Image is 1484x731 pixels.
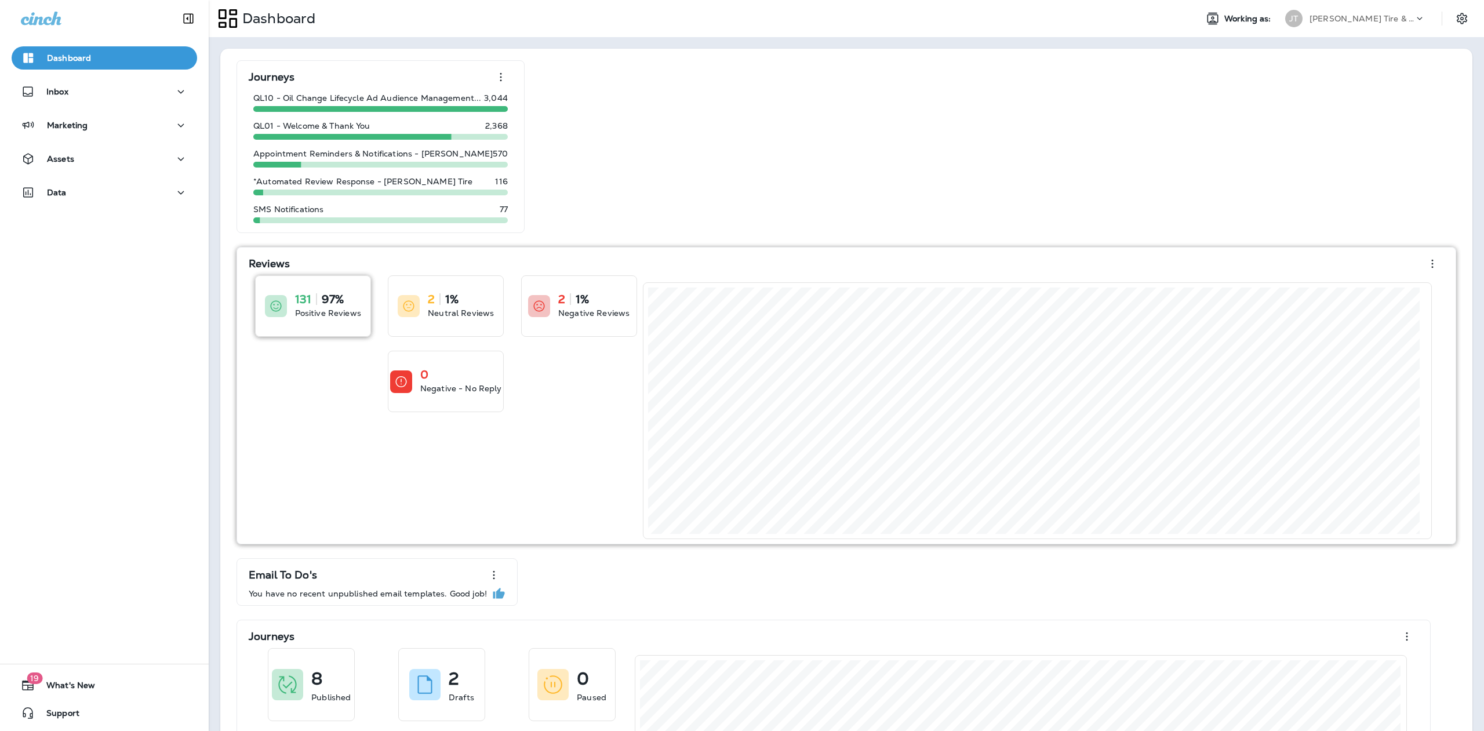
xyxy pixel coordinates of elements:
[558,307,630,319] p: Negative Reviews
[249,71,294,83] p: Journeys
[253,205,323,214] p: SMS Notifications
[253,121,370,130] p: QL01 - Welcome & Thank You
[577,692,606,703] p: Paused
[12,114,197,137] button: Marketing
[27,672,42,684] span: 19
[493,149,507,158] p: 570
[322,293,344,305] p: 97%
[249,258,290,270] p: Reviews
[46,87,68,96] p: Inbox
[249,589,487,598] p: You have no recent unpublished email templates. Good job!
[47,53,91,63] p: Dashboard
[558,293,565,305] p: 2
[253,149,493,158] p: Appointment Reminders & Notifications - [PERSON_NAME]
[295,293,311,305] p: 131
[420,369,428,380] p: 0
[576,293,589,305] p: 1%
[1224,14,1274,24] span: Working as:
[172,7,205,30] button: Collapse Sidebar
[428,307,494,319] p: Neutral Reviews
[47,154,74,163] p: Assets
[484,93,508,103] p: 3,044
[249,631,294,642] p: Journeys
[249,569,317,581] p: Email To Do's
[35,681,95,694] span: What's New
[12,147,197,170] button: Assets
[449,673,459,685] p: 2
[47,121,88,130] p: Marketing
[485,121,508,130] p: 2,368
[445,293,459,305] p: 1%
[12,701,197,725] button: Support
[1285,10,1303,27] div: JT
[295,307,361,319] p: Positive Reviews
[253,177,473,186] p: *Automated Review Response - [PERSON_NAME] Tire
[500,205,508,214] p: 77
[238,10,315,27] p: Dashboard
[1452,8,1472,29] button: Settings
[495,177,507,186] p: 116
[253,93,481,103] p: QL10 - Oil Change Lifecycle Ad Audience Management...
[12,674,197,697] button: 19What's New
[12,80,197,103] button: Inbox
[420,383,502,394] p: Negative - No Reply
[12,46,197,70] button: Dashboard
[577,673,589,685] p: 0
[12,181,197,204] button: Data
[35,708,79,722] span: Support
[1310,14,1414,23] p: [PERSON_NAME] Tire & Auto
[311,673,322,685] p: 8
[311,692,351,703] p: Published
[428,293,435,305] p: 2
[449,692,474,703] p: Drafts
[47,188,67,197] p: Data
